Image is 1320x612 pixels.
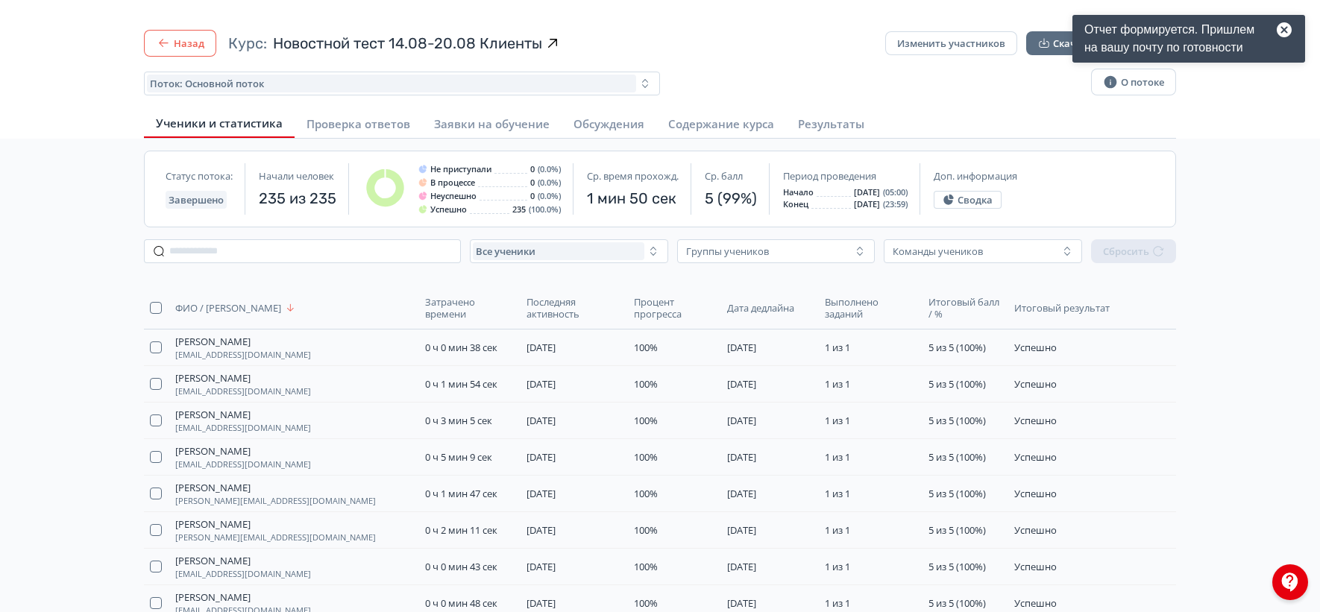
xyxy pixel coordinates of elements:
[928,523,986,537] span: 5 из 5 (100%)
[430,192,477,201] span: Неуспешно
[634,377,658,391] span: 100%
[854,200,880,209] span: [DATE]
[928,414,986,427] span: 5 из 5 (100%)
[425,450,492,464] span: 0 ч 5 мин 9 сек
[573,116,644,131] span: Обсуждения
[175,302,281,314] span: ФИО / [PERSON_NAME]
[883,188,908,197] span: (05:00)
[634,596,658,610] span: 100%
[825,293,916,323] button: Выполнено заданий
[1014,487,1057,500] span: Успешно
[425,414,492,427] span: 0 ч 3 мин 5 сек
[425,341,497,354] span: 0 ч 0 мин 38 сек
[538,192,561,201] span: (0.0%)
[727,302,794,314] span: Дата дедлайна
[783,188,814,197] span: Начало
[156,116,283,130] span: Ученики и статистика
[634,523,658,537] span: 100%
[727,487,756,500] span: [DATE]
[934,170,1017,182] span: Доп. информация
[1014,414,1057,427] span: Успешно
[175,387,311,396] span: [EMAIL_ADDRESS][DOMAIN_NAME]
[425,293,515,323] button: Затрачено времени
[1014,523,1057,537] span: Успешно
[175,518,376,542] button: [PERSON_NAME][PERSON_NAME][EMAIL_ADDRESS][DOMAIN_NAME]
[530,192,535,201] span: 0
[527,596,556,610] span: [DATE]
[538,165,561,174] span: (0.0%)
[928,296,999,320] span: Итоговый балл / %
[928,341,986,354] span: 5 из 5 (100%)
[854,188,880,197] span: [DATE]
[273,33,542,54] span: Новостной тест 14.08-20.08 Клиенты
[727,341,756,354] span: [DATE]
[175,482,251,493] span: [PERSON_NAME]
[928,293,1002,323] button: Итоговый балл / %
[527,523,556,537] span: [DATE]
[587,170,679,182] span: Ср. время прохожд.
[538,178,561,187] span: (0.0%)
[527,296,618,320] span: Последняя активность
[928,450,986,464] span: 5 из 5 (100%)
[928,487,986,500] span: 5 из 5 (100%)
[825,341,850,354] span: 1 из 1
[144,30,216,57] button: Назад
[175,372,311,396] button: [PERSON_NAME][EMAIL_ADDRESS][DOMAIN_NAME]
[470,239,668,263] button: Все ученики
[825,296,913,320] span: Выполнено заданий
[166,170,233,182] span: Статус потока:
[825,414,850,427] span: 1 из 1
[527,560,556,573] span: [DATE]
[825,523,850,537] span: 1 из 1
[634,296,712,320] span: Процент прогресса
[727,414,756,427] span: [DATE]
[705,170,743,182] span: Ср. балл
[259,188,336,209] span: 235 из 235
[928,377,986,391] span: 5 из 5 (100%)
[150,78,264,89] span: Поток: Основной поток
[430,165,491,174] span: Не приступали
[825,377,850,391] span: 1 из 1
[527,341,556,354] span: [DATE]
[727,299,797,317] button: Дата дедлайна
[175,372,251,384] span: [PERSON_NAME]
[175,591,251,603] span: [PERSON_NAME]
[825,596,850,610] span: 1 из 1
[175,533,376,542] span: [PERSON_NAME][EMAIL_ADDRESS][DOMAIN_NAME]
[175,423,311,432] span: [EMAIL_ADDRESS][DOMAIN_NAME]
[825,487,850,500] span: 1 из 1
[476,245,535,257] span: Все ученики
[1014,377,1057,391] span: Успешно
[175,408,251,420] span: [PERSON_NAME]
[175,350,311,359] span: [EMAIL_ADDRESS][DOMAIN_NAME]
[529,205,561,214] span: (100.0%)
[530,178,535,187] span: 0
[1026,31,1143,55] button: Скачать отчёты
[727,450,756,464] span: [DATE]
[634,293,715,323] button: Процент прогресса
[1014,450,1057,464] span: Успешно
[175,460,311,469] span: [EMAIL_ADDRESS][DOMAIN_NAME]
[527,293,621,323] button: Последняя активность
[634,450,658,464] span: 100%
[677,239,876,263] button: Группы учеников
[1072,15,1305,63] div: Отчет формируется. Пришлем на вашу почту по готовности
[705,188,757,209] span: 5 (99%)
[884,239,1082,263] button: Команды учеников
[169,194,224,206] span: Завершено
[527,414,556,427] span: [DATE]
[527,450,556,464] span: [DATE]
[727,596,756,610] span: [DATE]
[228,33,267,54] span: Курс:
[1091,239,1176,263] button: Сбросить
[798,116,864,131] span: Результаты
[425,596,497,610] span: 0 ч 0 мин 48 сек
[175,408,311,432] button: [PERSON_NAME][EMAIL_ADDRESS][DOMAIN_NAME]
[1091,69,1176,95] button: О потоке
[727,377,756,391] span: [DATE]
[634,560,658,573] span: 100%
[634,487,658,500] span: 100%
[430,205,467,214] span: Успешно
[668,116,774,131] span: Содержание курса
[144,72,660,95] button: Поток: Основной поток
